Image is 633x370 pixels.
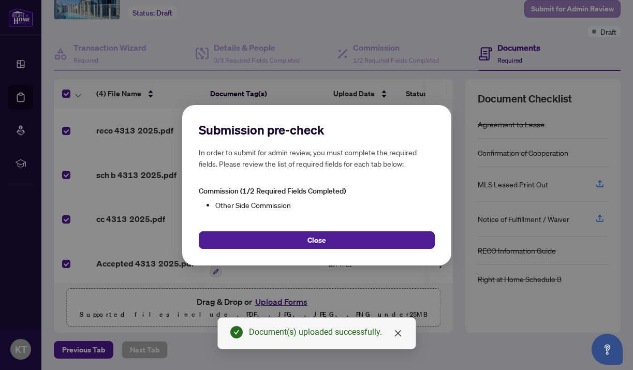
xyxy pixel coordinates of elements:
h2: Submission pre-check [199,122,435,138]
span: close [394,329,402,337]
div: Document(s) uploaded successfully. [249,326,403,338]
li: Other Side Commission [215,199,435,210]
button: Open asap [592,334,623,365]
button: Close [199,231,435,248]
span: check-circle [230,326,243,338]
span: Close [307,231,326,248]
h5: In order to submit for admin review, you must complete the required fields. Please review the lis... [199,146,435,169]
span: Commission (1/2 Required Fields Completed) [199,186,346,196]
a: Close [392,328,404,339]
